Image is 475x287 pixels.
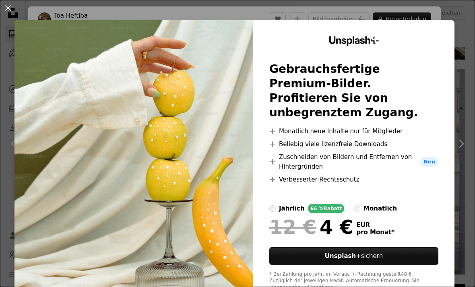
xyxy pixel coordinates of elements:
div: 4 € [269,217,353,237]
span: pro Monat * [356,229,394,236]
div: monatlich [363,204,397,213]
li: Monatlich neue Inhalte nur für Mitglieder [269,126,438,136]
button: Unsplash+sichern [269,247,438,265]
li: Verbesserter Rechtsschutz [269,175,438,184]
strong: Unsplash+ [325,252,361,260]
div: 66 % Rabatt [308,204,344,213]
div: jährlich [279,204,305,213]
span: Neu [420,157,438,167]
input: jährlich66 %Rabatt [269,205,276,212]
input: monatlich [354,205,360,212]
span: EUR [356,221,394,229]
li: Beliebig viele lizenzfreie Downloads [269,139,438,149]
span: 12 € [269,217,316,237]
li: Zuschneiden von Bildern und Entfernen von Hintergründen [269,152,438,171]
h2: Gebrauchsfertige Premium-Bilder. Profitieren Sie von unbegrenztem Zugang. [269,62,438,120]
